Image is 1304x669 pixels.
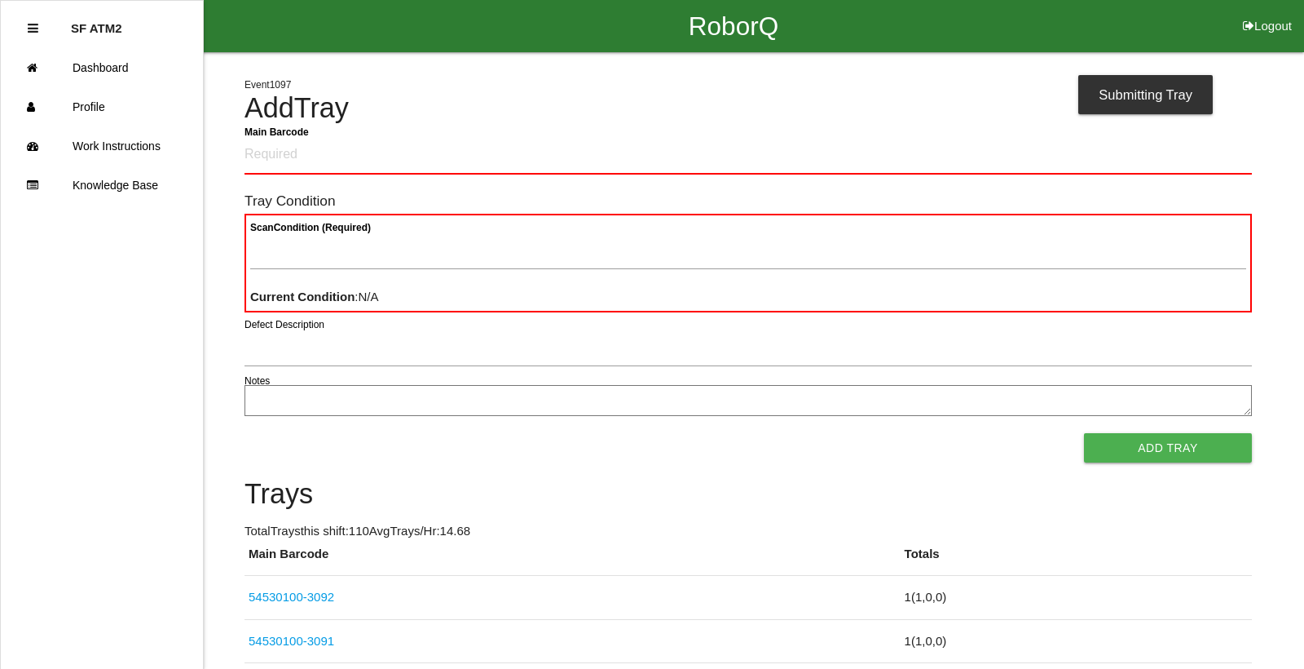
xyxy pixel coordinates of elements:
h4: Add Tray [244,93,1252,124]
th: Main Barcode [244,545,901,576]
span: : N/A [250,290,379,303]
p: SF ATM2 [71,9,122,35]
td: 1 ( 1 , 0 , 0 ) [901,619,1252,663]
a: 54530100-3091 [249,634,334,648]
div: Close [28,9,38,48]
h6: Tray Condition [244,193,1252,209]
a: Profile [1,87,203,126]
td: 1 ( 1 , 0 , 0 ) [901,576,1252,620]
label: Defect Description [244,317,324,332]
b: Current Condition [250,290,355,303]
b: Main Barcode [244,126,309,137]
th: Totals [901,545,1252,576]
a: Dashboard [1,48,203,87]
div: Submitting Tray [1078,75,1213,114]
input: Required [244,136,1252,175]
span: Event 1097 [244,79,291,91]
button: Add Tray [1084,433,1252,463]
b: Scan Condition (Required) [250,222,371,233]
a: 54530100-3092 [249,590,334,604]
p: Total Trays this shift: 110 Avg Trays /Hr: 14.68 [244,522,1252,541]
a: Work Instructions [1,126,203,166]
label: Notes [244,374,270,388]
a: Knowledge Base [1,166,203,205]
h4: Trays [244,479,1252,510]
